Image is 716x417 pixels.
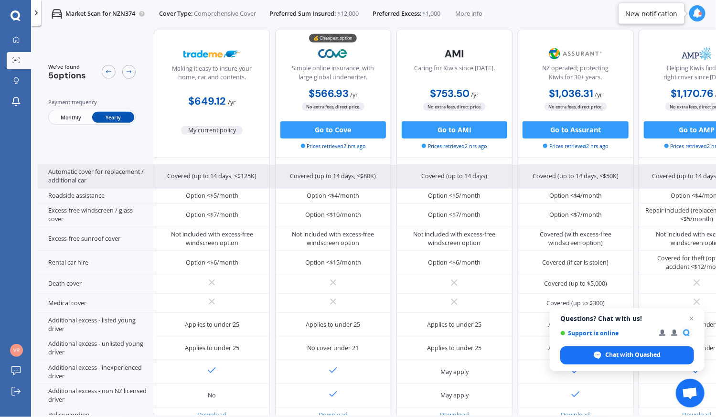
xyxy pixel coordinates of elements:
b: $649.12 [188,95,225,108]
span: Preferred Excess: [373,10,421,18]
div: Applies to under 25 [427,344,481,353]
span: 5 options [48,70,86,81]
div: Applies to under 25 [548,344,603,353]
div: Covered (up to $300) [546,299,605,308]
span: We've found [48,63,86,71]
div: Covered (up to 14 days, <$80K) [290,172,376,181]
div: Additional excess - non NZ licensed driver [38,384,154,408]
a: Open chat [676,379,705,407]
span: Support is online [560,330,652,337]
div: Simple online insurance, with large global underwriter. [282,64,384,86]
div: Applies to under 25 [548,321,603,329]
div: Applies to under 25 [185,344,239,353]
span: / yr [228,98,235,107]
div: Making it easy to insure your home, car and contents. [161,64,263,86]
div: Applies to under 25 [306,321,360,329]
span: Comprehensive Cover [194,10,256,18]
div: Excess-free windscreen / glass cover [38,203,154,227]
div: May apply [440,368,469,376]
div: Option <$5/month [428,192,481,200]
img: car.f15378c7a67c060ca3f3.svg [52,9,62,19]
div: Option <$7/month [549,211,602,219]
div: Death cover [38,275,154,294]
div: Roadside assistance [38,189,154,204]
div: Medical cover [38,294,154,313]
span: Chat with Quashed [606,351,661,359]
div: Caring for Kiwis since [DATE]. [414,64,495,86]
b: $1,170.76 [671,86,714,100]
div: Option <$10/month [305,211,361,219]
img: AMI-text-1.webp [426,43,483,64]
div: Covered (with excess-free windscreen option) [524,230,627,247]
div: Covered (up to 14 days) [421,172,487,181]
div: Not included with excess-free windscreen option [403,230,506,247]
span: Yearly [92,112,134,123]
span: Cover Type: [159,10,192,18]
span: Questions? Chat with us! [560,315,694,322]
div: Not included with excess-free windscreen option [160,230,264,247]
span: Prices retrieved 2 hrs ago [301,142,366,150]
span: No extra fees, direct price. [302,103,364,111]
img: f20fbaf5b24a018fda67565ae479182b [10,344,23,357]
span: My current policy [181,126,243,134]
img: Trademe.webp [183,43,240,64]
span: $12,000 [337,10,359,18]
button: Go to AMI [402,121,507,139]
div: Option <$4/month [307,192,359,200]
div: Covered (up to $5,000) [544,279,607,288]
img: Cove.webp [305,43,362,64]
span: / yr [595,90,602,98]
p: Market Scan for NZN374 [65,10,135,18]
span: Chat with Quashed [560,346,694,364]
div: Covered (if car is stolen) [543,258,609,267]
div: Automatic cover for replacement / additional car [38,165,154,189]
div: Additional excess - unlisted young driver [38,337,154,361]
b: $566.93 [309,86,349,100]
div: Option <$5/month [186,192,238,200]
div: Additional excess - inexperienced driver [38,360,154,384]
div: Additional excess - listed young driver [38,313,154,337]
div: New notification [625,9,677,18]
span: More info [456,10,483,18]
span: Preferred Sum Insured: [269,10,336,18]
span: / yr [471,90,479,98]
div: Option <$6/month [186,258,238,267]
span: Prices retrieved 2 hrs ago [422,142,487,150]
button: Go to Cove [280,121,386,139]
div: Payment frequency [48,98,136,107]
img: Assurant.png [547,43,604,64]
div: Covered (up to 14 days, <$50K) [533,172,619,181]
div: Not included with excess-free windscreen option [282,230,385,247]
span: / yr [350,90,358,98]
div: Option <$15/month [305,258,361,267]
b: $753.50 [430,86,470,100]
span: $1,000 [422,10,440,18]
div: 💰 Cheapest option [309,33,357,42]
div: Covered (up to 14 days, <$125K) [167,172,256,181]
div: Option <$4/month [549,192,602,200]
div: Applies to under 25 [427,321,481,329]
div: May apply [440,391,469,400]
b: $1,036.31 [549,86,593,100]
span: Monthly [50,112,92,123]
span: No extra fees, direct price. [545,103,607,111]
button: Go to Assurant [523,121,628,139]
span: Prices retrieved 2 hrs ago [543,142,608,150]
div: Applies to under 25 [185,321,239,329]
div: Option <$7/month [428,211,481,219]
div: Rental car hire [38,251,154,275]
div: Option <$6/month [428,258,481,267]
div: No cover under 21 [307,344,359,353]
div: NZ operated; protecting Kiwis for 30+ years. [525,64,626,86]
span: No extra fees, direct price. [423,103,486,111]
div: Excess-free sunroof cover [38,227,154,251]
div: No [208,391,216,400]
div: Option <$7/month [186,211,238,219]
